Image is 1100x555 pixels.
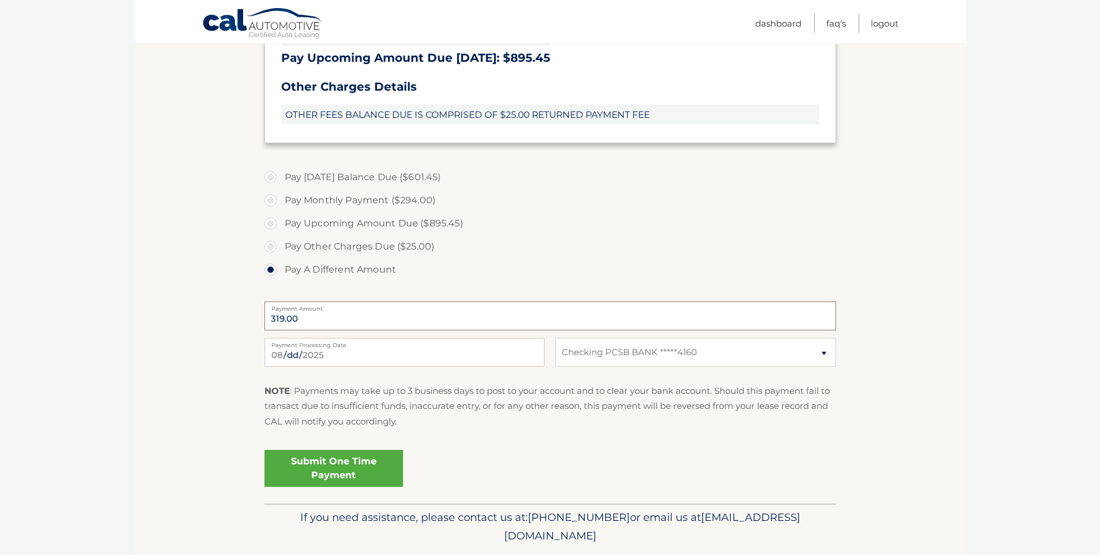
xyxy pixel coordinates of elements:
p: : Payments may take up to 3 business days to post to your account and to clear your bank account.... [264,383,836,429]
p: If you need assistance, please contact us at: or email us at [272,508,829,545]
label: Pay Monthly Payment ($294.00) [264,189,836,212]
input: Payment Date [264,338,545,367]
label: Payment Amount [264,301,836,311]
span: OTHER FEES BALANCE DUE IS COMPRISED OF $25.00 RETURNED PAYMENT FEE [281,105,819,125]
h3: Other Charges Details [281,80,819,94]
label: Pay A Different Amount [264,258,836,281]
a: Dashboard [755,14,801,33]
h3: Pay Upcoming Amount Due [DATE]: $895.45 [281,51,819,65]
strong: NOTE [264,385,290,396]
label: Payment Processing Date [264,338,545,347]
a: Logout [871,14,898,33]
label: Pay Upcoming Amount Due ($895.45) [264,212,836,235]
a: Cal Automotive [202,8,323,41]
label: Pay Other Charges Due ($25.00) [264,235,836,258]
label: Pay [DATE] Balance Due ($601.45) [264,166,836,189]
a: Submit One Time Payment [264,450,403,487]
a: FAQ's [826,14,846,33]
input: Payment Amount [264,301,836,330]
span: [PHONE_NUMBER] [528,511,630,524]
